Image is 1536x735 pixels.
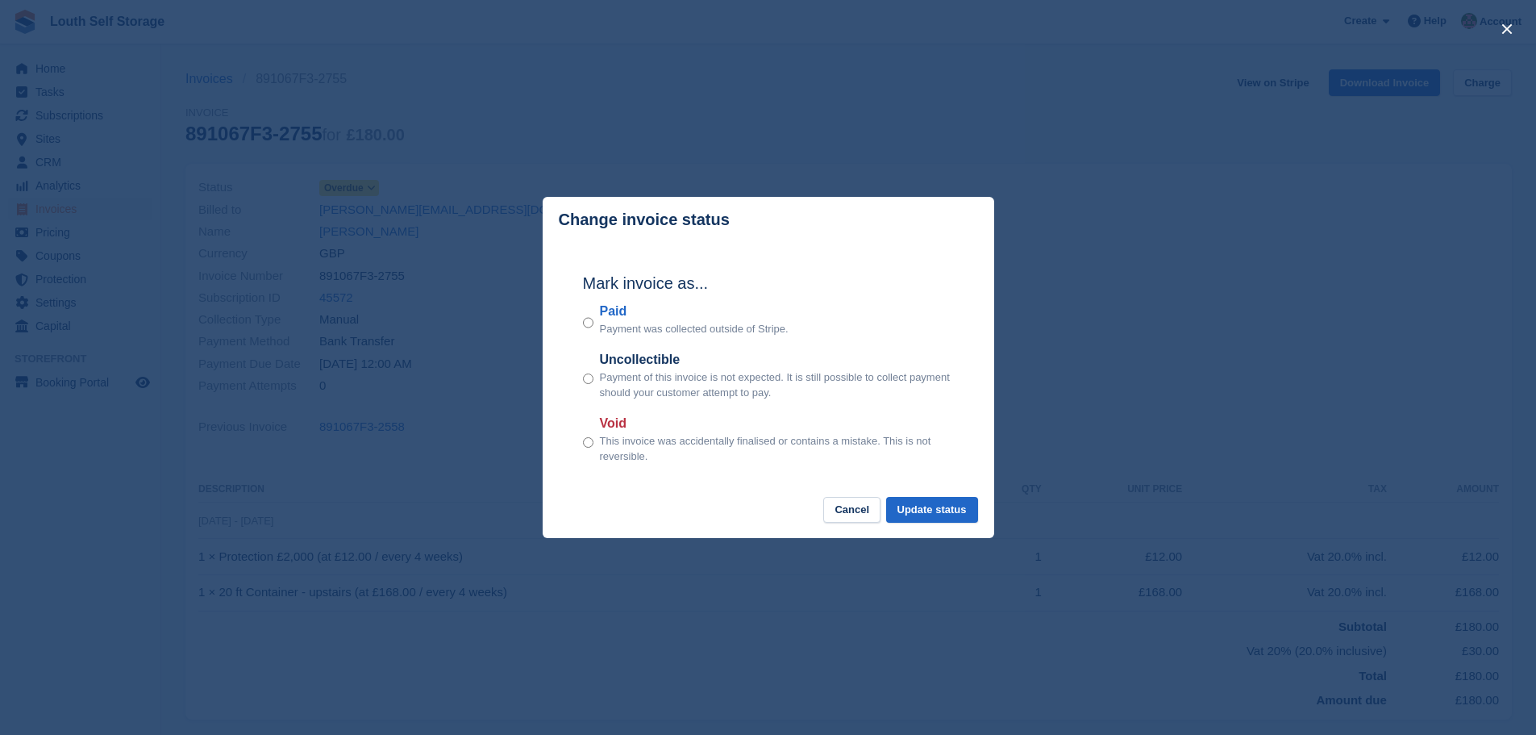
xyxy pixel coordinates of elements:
[559,211,730,229] p: Change invoice status
[600,370,954,401] p: Payment of this invoice is not expected. It is still possible to collect payment should your cust...
[600,302,789,321] label: Paid
[600,321,789,337] p: Payment was collected outside of Stripe.
[1494,16,1520,42] button: close
[600,433,954,465] p: This invoice was accidentally finalised or contains a mistake. This is not reversible.
[823,497,880,524] button: Cancel
[583,271,954,295] h2: Mark invoice as...
[886,497,978,524] button: Update status
[600,350,954,370] label: Uncollectible
[600,414,954,433] label: Void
